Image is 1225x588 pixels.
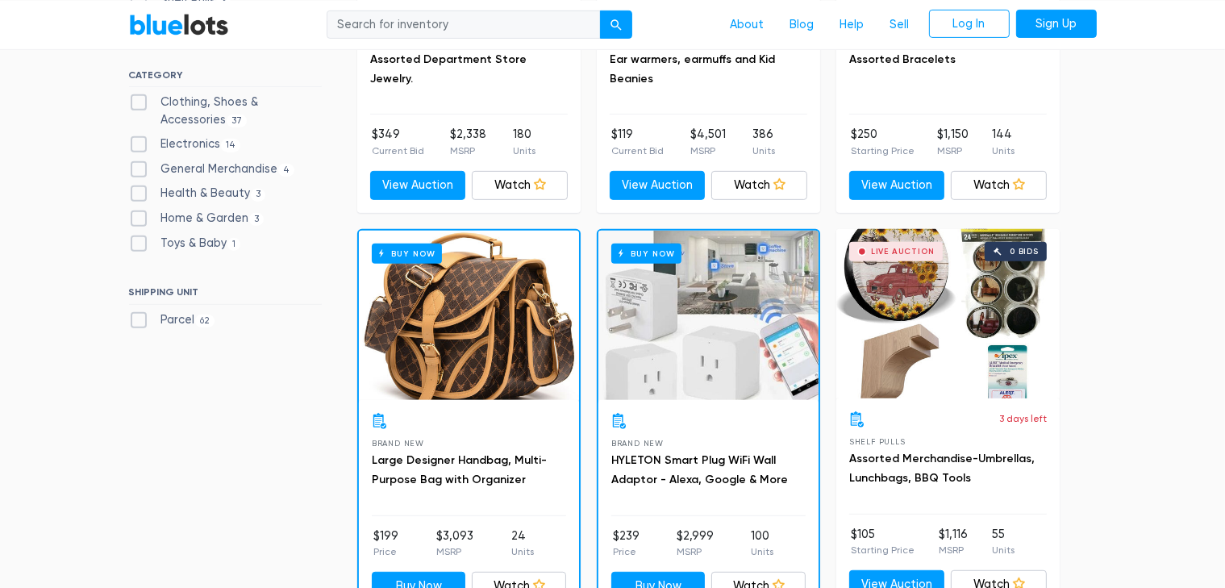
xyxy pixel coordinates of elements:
p: Current Bid [372,144,424,158]
a: Watch [711,171,807,200]
h6: Buy Now [611,244,681,264]
h6: SHIPPING UNIT [129,286,322,304]
a: BlueLots [129,12,229,35]
li: $1,150 [937,126,969,158]
p: Starting Price [851,144,915,158]
li: $4,501 [690,126,726,158]
a: Assorted Merchandise-Umbrellas, Lunchbags, BBQ Tools [849,452,1035,485]
label: General Merchandise [129,161,295,178]
p: MSRP [690,144,726,158]
input: Search for inventory [327,10,601,39]
li: 144 [992,126,1015,158]
li: $199 [373,528,398,560]
span: 3 [249,213,265,226]
li: 24 [511,528,534,560]
h6: CATEGORY [129,69,322,87]
a: Blog [777,9,827,40]
p: MSRP [937,144,969,158]
span: Brand New [611,439,664,448]
a: Sign Up [1016,9,1097,38]
li: $2,338 [450,126,486,158]
h6: Buy Now [372,244,442,264]
a: Log In [929,9,1010,38]
p: Units [752,144,775,158]
li: 100 [751,528,773,560]
p: MSRP [450,144,486,158]
p: Units [992,543,1015,557]
li: $2,999 [677,528,714,560]
li: $119 [611,126,664,158]
p: Units [511,544,534,559]
li: $239 [613,528,640,560]
a: View Auction [370,171,466,200]
p: 3 days left [999,411,1047,426]
p: MSRP [436,544,473,559]
li: $1,116 [939,526,968,558]
p: Price [373,544,398,559]
span: 4 [278,164,295,177]
a: Sell [877,9,923,40]
span: Brand New [372,439,424,448]
p: Units [751,544,773,559]
p: Price [613,544,640,559]
p: MSRP [939,543,968,557]
a: Large Designer Handbag, Multi-Purpose Bag with Organizer [372,453,547,486]
a: View Auction [849,171,945,200]
span: 62 [195,315,215,327]
a: Assorted Department Store Jewelry. [370,52,527,85]
p: Units [992,144,1015,158]
p: MSRP [677,544,714,559]
a: Help [827,9,877,40]
a: Assorted Bracelets [849,52,956,66]
label: Home & Garden [129,210,265,227]
span: 3 [251,189,266,202]
span: 37 [227,115,248,127]
li: $250 [851,126,915,158]
div: Live Auction [871,248,935,256]
p: Current Bid [611,144,664,158]
p: Units [513,144,535,158]
a: Ear warmers, earmuffs and Kid Beanies [610,52,775,85]
a: About [718,9,777,40]
a: HYLETON Smart Plug WiFi Wall Adaptor - Alexa, Google & More [611,453,788,486]
label: Toys & Baby [129,235,241,252]
li: 180 [513,126,535,158]
span: 1 [227,238,241,251]
li: $349 [372,126,424,158]
a: View Auction [610,171,706,200]
a: Watch [472,171,568,200]
label: Parcel [129,311,215,329]
a: Buy Now [598,231,819,400]
span: Shelf Pulls [849,437,906,446]
li: 386 [752,126,775,158]
span: 14 [221,139,241,152]
label: Health & Beauty [129,185,266,202]
li: 55 [992,526,1015,558]
li: $3,093 [436,528,473,560]
a: Watch [951,171,1047,200]
p: Starting Price [851,543,915,557]
a: Buy Now [359,231,579,400]
label: Clothing, Shoes & Accessories [129,94,322,128]
label: Electronics [129,136,241,153]
div: 0 bids [1010,248,1039,256]
li: $105 [851,526,915,558]
a: Live Auction 0 bids [836,229,1060,398]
